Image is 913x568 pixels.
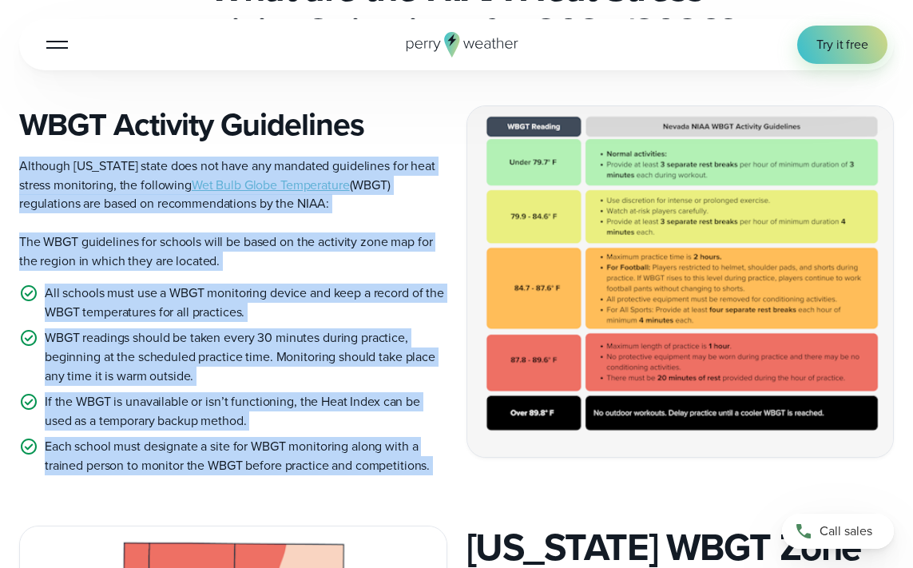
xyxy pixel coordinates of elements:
[192,176,350,194] a: Wet Bulb Globe Temperature
[45,284,447,322] p: All schools must use a WBGT monitoring device and keep a record of the WBGT temperatures for all ...
[782,514,894,549] a: Call sales
[19,105,447,143] h3: WBGT Activity Guidelines
[19,157,447,214] p: Although [US_STATE] state does not have any mandated guidelines for heat stress monitoring, the f...
[45,328,447,386] p: WBGT readings should be taken every 30 minutes during practice, beginning at the scheduled practi...
[19,232,447,271] p: The WBGT guidelines for schools will be based on the activity zone map for the region in which th...
[467,106,894,457] img: Nevada NIAA WBGT Guidelines
[45,392,447,431] p: If the WBGT is unavailable or isn’t functioning, the Heat Index can be used as a temporary backup...
[816,35,868,54] span: Try it free
[820,522,872,541] span: Call sales
[797,26,887,64] a: Try it free
[45,437,447,475] p: Each school must designate a site for WBGT monitoring along with a trained person to monitor the ...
